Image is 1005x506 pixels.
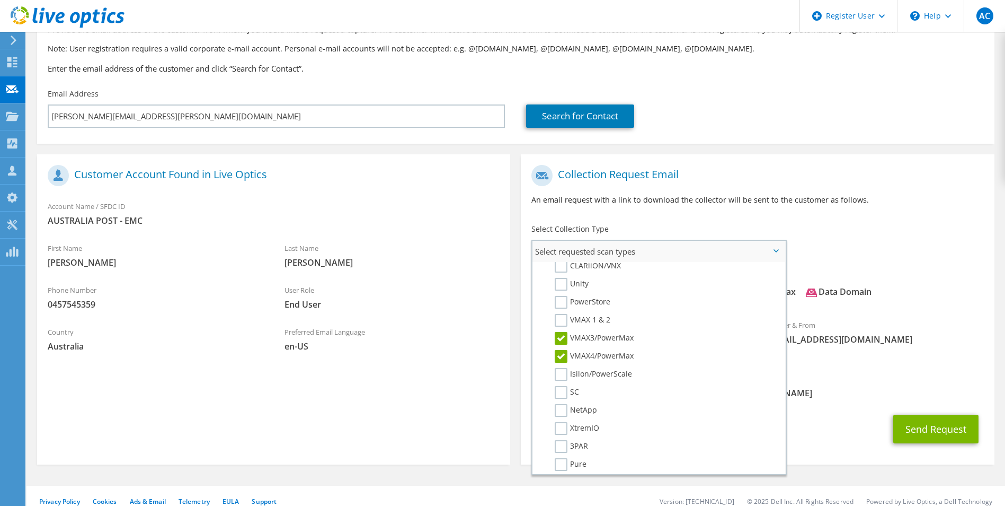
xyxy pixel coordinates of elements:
label: CLARiiON/VNX [555,260,621,273]
label: NetApp [555,404,597,417]
label: VMAX3/PowerMax [555,332,634,345]
a: Cookies [93,497,117,506]
label: Pure [555,458,586,471]
label: Select Collection Type [531,224,609,234]
div: Requested Collections [521,266,994,309]
label: Unity [555,278,589,291]
a: EULA [223,497,239,506]
div: Data Domain [806,286,871,298]
label: 3PAR [555,440,588,453]
button: Send Request [893,415,979,443]
div: Phone Number [37,279,274,316]
label: Email Address [48,89,99,99]
div: Preferred Email Language [274,321,511,357]
span: [PERSON_NAME] [48,257,263,268]
div: CC & Reply To [521,368,994,404]
a: Search for Contact [526,104,634,128]
span: [EMAIL_ADDRESS][DOMAIN_NAME] [768,334,984,345]
span: en-US [284,341,500,352]
li: Version: [TECHNICAL_ID] [660,497,734,506]
div: User Role [274,279,511,316]
a: Telemetry [179,497,210,506]
span: AC [976,7,993,24]
span: AUSTRALIA POST - EMC [48,215,500,226]
div: Sender & From [758,314,994,351]
h3: Enter the email address of the customer and click “Search for Contact”. [48,63,984,74]
a: Support [252,497,277,506]
label: PowerStore [555,296,610,309]
li: © 2025 Dell Inc. All Rights Reserved [747,497,853,506]
div: Country [37,321,274,357]
div: To [521,314,758,362]
span: Select requested scan types [532,241,785,262]
div: Account Name / SFDC ID [37,195,510,232]
span: End User [284,299,500,310]
label: VMAX4/PowerMax [555,350,634,363]
span: Australia [48,341,263,352]
li: Powered by Live Optics, a Dell Technology [866,497,992,506]
label: XtremIO [555,422,599,435]
p: Note: User registration requires a valid corporate e-mail account. Personal e-mail accounts will ... [48,43,984,55]
label: VMAX 1 & 2 [555,314,610,327]
h1: Collection Request Email [531,165,978,186]
label: SC [555,386,579,399]
span: 0457545359 [48,299,263,310]
svg: \n [910,11,920,21]
a: Ads & Email [130,497,166,506]
label: Isilon/PowerScale [555,368,632,381]
p: An email request with a link to download the collector will be sent to the customer as follows. [531,194,983,206]
div: First Name [37,237,274,274]
a: Privacy Policy [39,497,80,506]
h1: Customer Account Found in Live Optics [48,165,494,186]
span: [PERSON_NAME] [284,257,500,268]
div: Last Name [274,237,511,274]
